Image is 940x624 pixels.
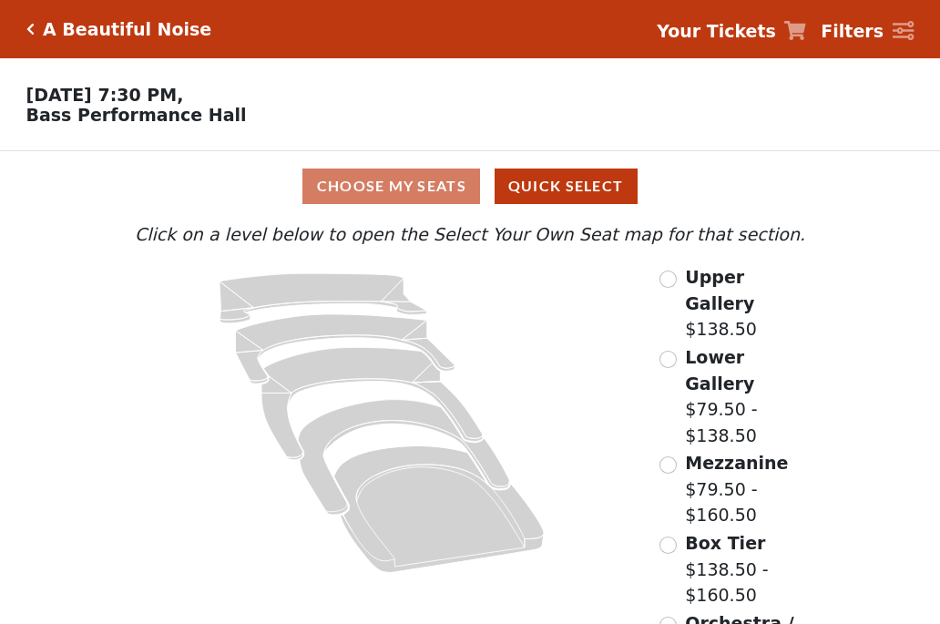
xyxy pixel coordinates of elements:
h5: A Beautiful Noise [43,19,211,40]
path: Lower Gallery - Seats Available: 80 [236,314,455,384]
span: Upper Gallery [685,267,754,313]
label: $79.50 - $138.50 [685,344,810,448]
a: Filters [821,18,914,45]
button: Quick Select [495,169,638,204]
label: $138.50 - $160.50 [685,530,810,609]
strong: Filters [821,21,884,41]
a: Click here to go back to filters [26,23,35,36]
label: $138.50 [685,264,810,343]
strong: Your Tickets [657,21,776,41]
p: Click on a level below to open the Select Your Own Seat map for that section. [130,221,810,248]
span: Lower Gallery [685,347,754,394]
span: Box Tier [685,533,765,553]
path: Orchestra / Parterre Circle - Seats Available: 27 [334,446,545,573]
path: Upper Gallery - Seats Available: 295 [220,273,427,323]
a: Your Tickets [657,18,806,45]
label: $79.50 - $160.50 [685,450,810,528]
span: Mezzanine [685,453,788,473]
